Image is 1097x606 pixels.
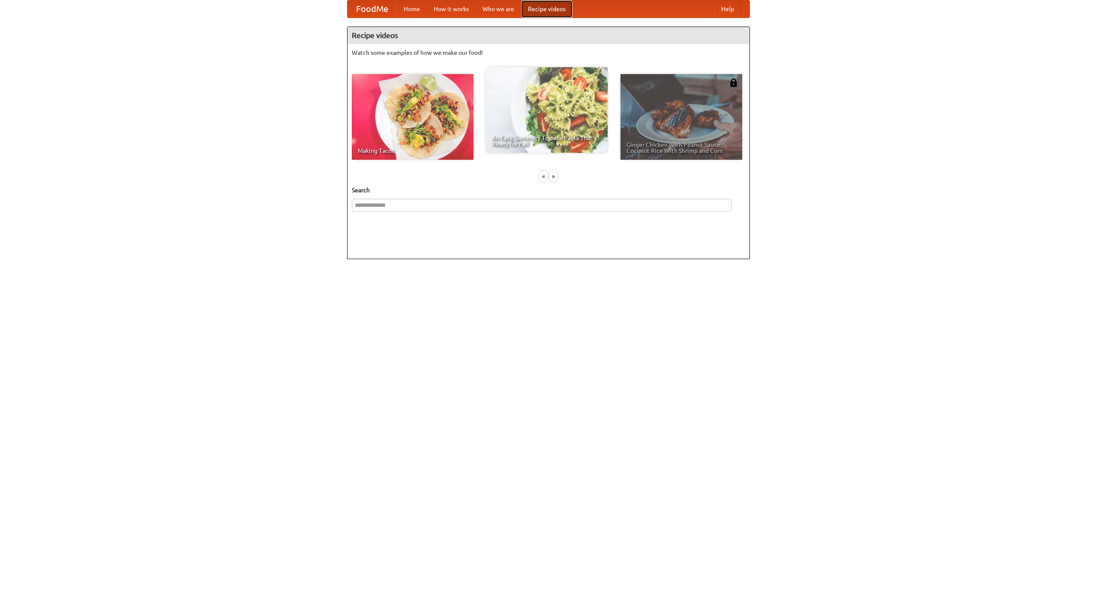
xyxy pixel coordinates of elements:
p: Watch some examples of how we make our food! [352,48,745,57]
div: » [550,171,557,182]
span: An Easy, Summery Tomato Pasta That's Ready for Fall [492,135,602,147]
a: Recipe videos [521,0,572,18]
h5: Search [352,186,745,194]
a: How it works [427,0,476,18]
h4: Recipe videos [348,27,749,44]
a: Who we are [476,0,521,18]
span: Making Tacos [358,148,468,154]
img: 483408.png [729,78,738,87]
a: FoodMe [348,0,397,18]
a: Home [397,0,427,18]
a: Help [714,0,741,18]
a: Making Tacos [352,74,474,160]
div: « [540,171,547,182]
a: An Easy, Summery Tomato Pasta That's Ready for Fall [486,67,608,153]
